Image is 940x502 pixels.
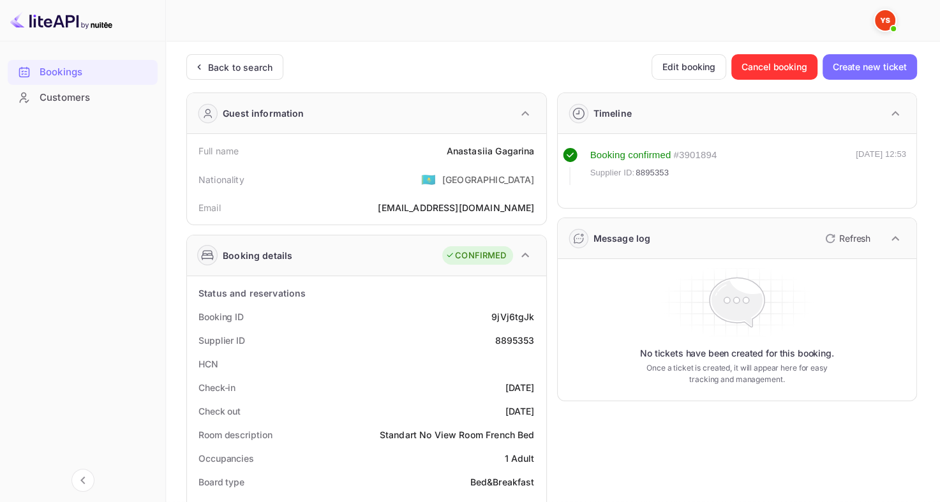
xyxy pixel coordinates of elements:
div: [GEOGRAPHIC_DATA] [442,173,535,186]
div: Customers [40,91,151,105]
div: Booking confirmed [590,148,671,163]
span: United States [421,168,436,191]
div: Bookings [40,65,151,80]
p: Refresh [839,232,870,245]
div: Booking details [223,249,292,262]
div: Occupancies [198,452,254,465]
button: Cancel booking [731,54,817,80]
div: Supplier ID [198,334,245,347]
div: Room description [198,428,272,441]
div: [DATE] 12:53 [856,148,906,185]
button: Edit booking [652,54,726,80]
div: CONFIRMED [445,249,506,262]
button: Refresh [817,228,876,249]
img: Yandex Support [875,10,895,31]
div: Timeline [593,107,632,120]
button: Collapse navigation [71,469,94,492]
div: Check out [198,404,241,418]
div: Email [198,201,221,214]
span: 8895353 [636,166,669,179]
div: 1 Adult [504,452,534,465]
img: LiteAPI logo [10,10,112,31]
div: Anastasiia Gagarina [447,144,535,158]
div: [DATE] [505,381,535,394]
div: [DATE] [505,404,535,418]
a: Customers [8,85,158,109]
div: Customers [8,85,158,110]
p: Once a ticket is created, it will appear here for easy tracking and management. [641,362,833,385]
div: Nationality [198,173,244,186]
p: No tickets have been created for this booking. [640,347,834,360]
div: Standart No View Room French Bed [380,428,535,441]
div: Back to search [208,61,272,74]
div: Booking ID [198,310,244,323]
div: Status and reservations [198,286,306,300]
div: # 3901894 [673,148,717,163]
div: Message log [593,232,651,245]
div: Guest information [223,107,304,120]
div: Full name [198,144,239,158]
div: Bookings [8,60,158,85]
div: 8895353 [495,334,534,347]
div: Board type [198,475,244,489]
div: Check-in [198,381,235,394]
span: Supplier ID: [590,166,635,179]
div: 9jVj6tgJk [491,310,534,323]
div: [EMAIL_ADDRESS][DOMAIN_NAME] [378,201,534,214]
button: Create new ticket [823,54,917,80]
div: HCN [198,357,218,371]
a: Bookings [8,60,158,84]
div: Bed&Breakfast [470,475,535,489]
